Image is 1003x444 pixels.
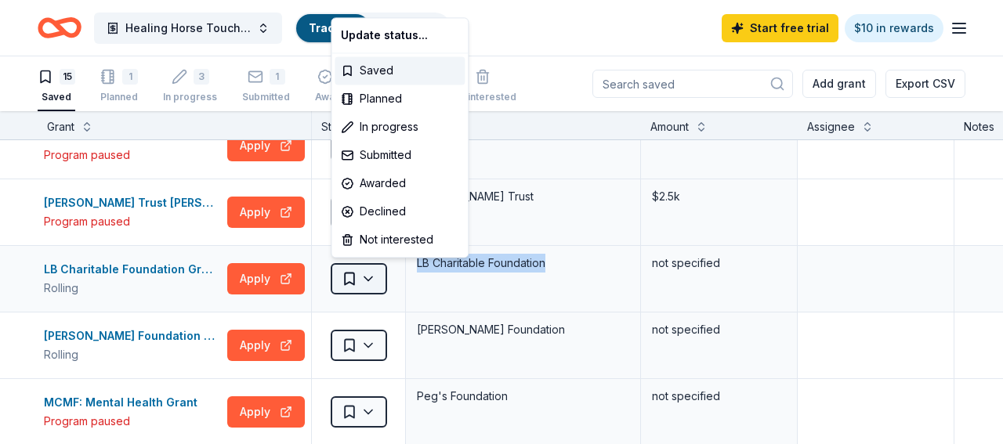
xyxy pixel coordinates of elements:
[335,113,465,141] div: In progress
[335,141,465,169] div: Submitted
[335,56,465,85] div: Saved
[335,85,465,113] div: Planned
[335,169,465,197] div: Awarded
[335,226,465,254] div: Not interested
[335,197,465,226] div: Declined
[335,21,465,49] div: Update status...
